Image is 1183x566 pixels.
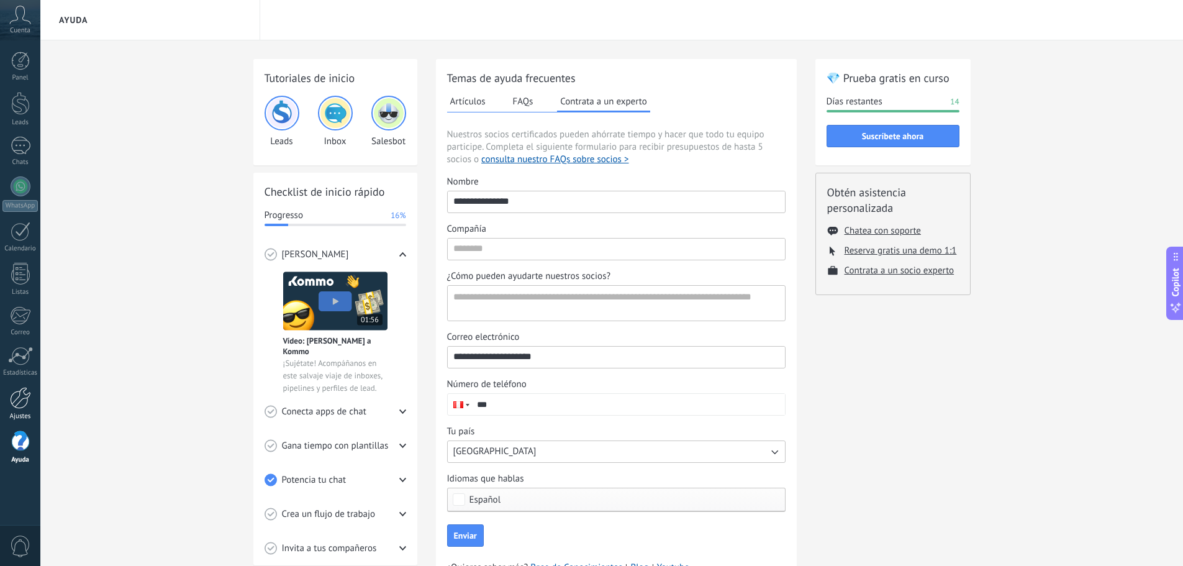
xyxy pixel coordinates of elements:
h2: 💎 Prueba gratis en curso [827,70,959,86]
span: Compañía [447,223,486,235]
input: Nombre [448,191,785,211]
span: Tu país [447,426,475,438]
button: Suscríbete ahora [827,125,959,147]
h2: Obtén asistencia personalizada [827,185,959,216]
span: Crea un flujo de trabajo [282,508,376,521]
div: Leads [2,119,39,127]
span: Potencia tu chat [282,474,347,486]
div: Ajustes [2,413,39,421]
span: ¿Cómo pueden ayudarte nuestros socios? [447,270,611,283]
div: Panel [2,74,39,82]
button: Tu país [447,440,786,463]
span: Nuestros socios certificados pueden ahórrate tiempo y hacer que todo tu equipo participe. Complet... [447,129,786,166]
span: Invita a tus compañeros [282,542,377,555]
div: Leads [265,96,299,147]
div: Peru: + 51 [448,394,471,415]
input: Compañía [448,239,785,258]
button: Reserva gratis una demo 1:1 [845,245,957,257]
h2: Tutoriales de inicio [265,70,406,86]
button: Enviar [447,524,484,547]
span: Enviar [454,531,477,540]
img: Meet video [283,272,388,331]
button: consulta nuestro FAQs sobre socios > [481,153,628,166]
span: Número de teléfono [447,378,527,391]
span: 16% [391,209,406,222]
span: Días restantes [827,96,882,108]
span: Copilot [1169,268,1182,296]
h2: Temas de ayuda frecuentes [447,70,786,86]
div: Chats [2,158,39,167]
span: [GEOGRAPHIC_DATA] [453,445,537,458]
span: Conecta apps de chat [282,406,366,418]
button: Chatea con soporte [845,225,921,237]
div: WhatsApp [2,200,38,212]
span: Suscríbete ahora [862,132,924,140]
button: FAQs [510,92,537,111]
button: Artículos [447,92,489,111]
span: Progresso [265,209,303,222]
span: 14 [950,96,959,108]
span: Español [469,495,501,504]
div: Salesbot [371,96,406,147]
span: Nombre [447,176,479,188]
span: Correo electrónico [447,331,520,344]
textarea: ¿Cómo pueden ayudarte nuestros socios? [448,286,782,321]
button: Contrata a un socio experto [845,265,954,276]
div: Calendario [2,245,39,253]
div: Inbox [318,96,353,147]
span: ¡Sujétate! Acompáñanos en este salvaje viaje de inboxes, pipelines y perfiles de lead. [283,357,388,395]
input: Correo electrónico [448,347,785,367]
h2: Checklist de inicio rápido [265,184,406,199]
span: Cuenta [10,27,30,35]
span: Gana tiempo con plantillas [282,440,389,452]
span: [PERSON_NAME] [282,249,349,261]
div: Ayuda [2,456,39,464]
button: Contrata a un experto [557,92,650,112]
div: Listas [2,288,39,296]
div: Estadísticas [2,369,39,377]
span: Idiomas que hablas [447,473,524,485]
div: Correo [2,329,39,337]
span: Vídeo: [PERSON_NAME] a Kommo [283,335,388,357]
input: Número de teléfono [471,394,785,415]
